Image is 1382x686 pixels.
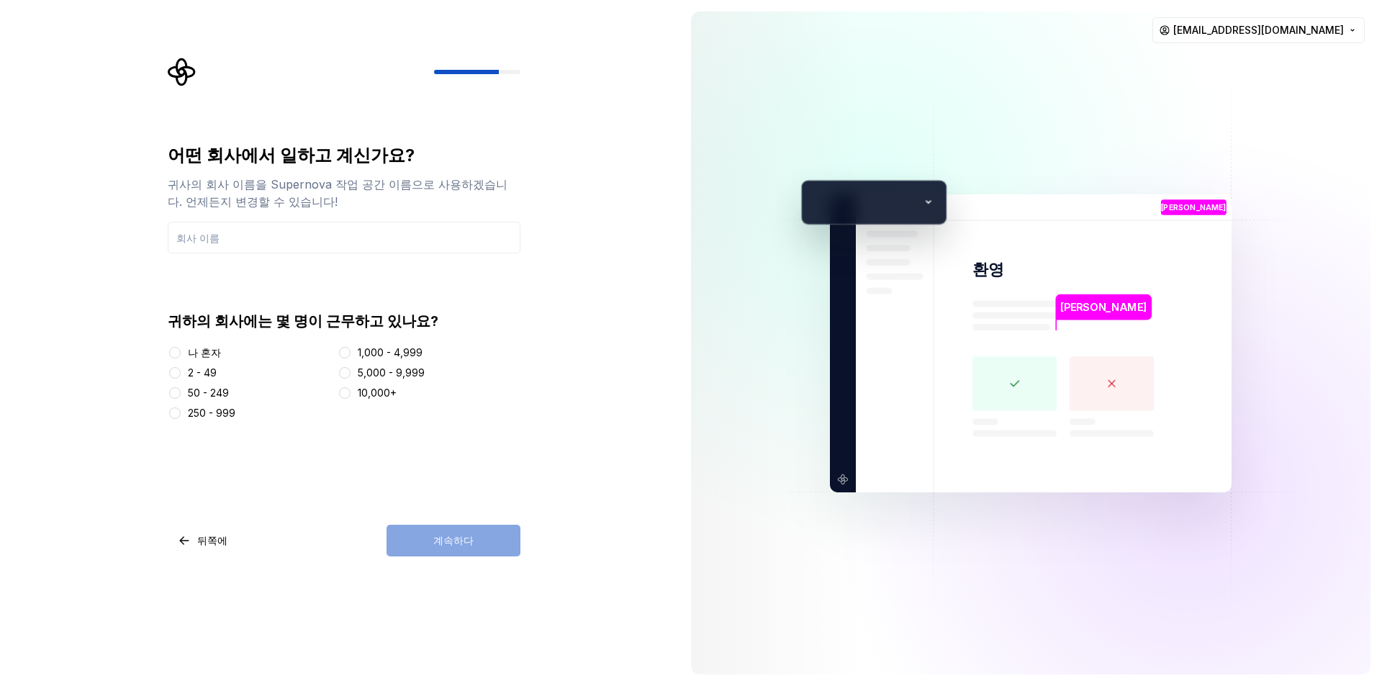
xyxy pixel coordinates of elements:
font: 어떤 회사에서 일하고 계신가요? [168,145,415,166]
font: 1,000 - 4,999 [358,346,423,358]
font: [PERSON_NAME] [1161,202,1227,212]
font: 5,000 - 9,999 [358,366,425,379]
font: [EMAIL_ADDRESS][DOMAIN_NAME] [1173,24,1344,36]
button: 뒤쪽에 [168,525,240,556]
svg: 슈퍼노바 로고 [168,58,197,86]
font: 귀사의 회사 이름을 Supernova 작업 공간 이름으로 사용하겠습니다. 언제든지 변경할 수 있습니다! [168,177,507,209]
font: 10,000+ [358,387,397,399]
font: 나 혼자 [188,346,221,358]
input: 회사 이름 [168,222,520,253]
font: 귀하의 회사에는 몇 명이 근무하고 있나요? [168,312,438,330]
button: [EMAIL_ADDRESS][DOMAIN_NAME] [1152,17,1365,43]
font: [PERSON_NAME] [1060,300,1147,313]
font: 2 - 49 [188,366,217,379]
font: 환영 [972,259,1003,278]
font: 뒤쪽에 [197,534,227,546]
font: 250 - 999 [188,407,235,419]
font: 50 - 249 [188,387,229,399]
